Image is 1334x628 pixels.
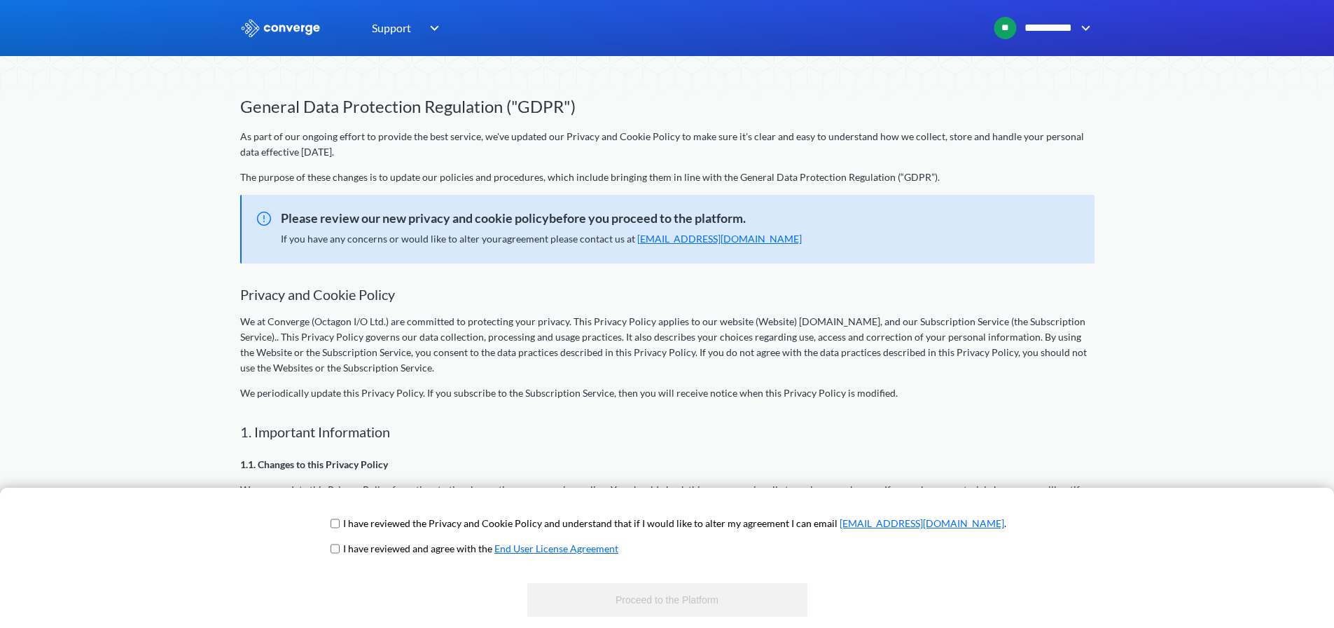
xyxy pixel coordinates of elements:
[240,286,1095,303] h2: Privacy and Cookie Policy
[343,541,618,557] p: I have reviewed and agree with the
[494,542,618,554] a: End User License Agreement
[343,516,1006,531] p: I have reviewed the Privacy and Cookie Policy and understand that if I would like to alter my agr...
[421,20,443,36] img: downArrow.svg
[240,19,321,37] img: logo_ewhite.svg
[240,170,1095,185] p: The purpose of these changes is to update our policies and procedures, which include bringing the...
[240,423,1095,440] h2: 1. Important Information
[840,517,1004,529] a: [EMAIL_ADDRESS][DOMAIN_NAME]
[240,314,1095,376] p: We at Converge (Octagon I/O Ltd.) are committed to protecting your privacy. This Privacy Policy a...
[637,233,802,245] a: [EMAIL_ADDRESS][DOMAIN_NAME]
[240,482,1095,544] p: We may update this Privacy Policy from time to time by posting a new version online. You should c...
[372,19,411,36] span: Support
[281,233,802,245] span: If you have any concerns or would like to alter your agreement please contact us at
[240,457,1095,472] p: 1.1. Changes to this Privacy Policy
[242,209,1081,228] span: Please review our new privacy and cookie policybefore you proceed to the platform.
[527,583,807,617] button: Proceed to the Platform
[240,385,1095,401] p: We periodically update this Privacy Policy. If you subscribe to the Subscription Service, then yo...
[240,129,1095,160] p: As part of our ongoing effort to provide the best service, we've updated our Privacy and Cookie P...
[1072,20,1095,36] img: downArrow.svg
